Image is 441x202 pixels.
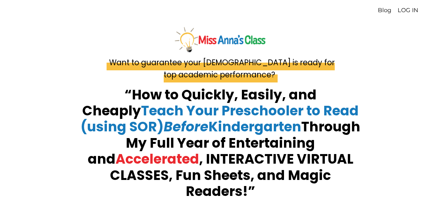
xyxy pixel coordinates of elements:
a: Blog [378,6,391,14]
span: Accelerated [116,150,199,168]
span: Want to guarantee your [DEMOGRAPHIC_DATA] is ready for top academic performance? [107,55,335,82]
a: LOG IN [398,7,418,14]
em: Before [164,117,208,136]
span: Teach Your Preschooler to Read (using SOR) Kindergarten [80,101,359,136]
strong: “How to Quickly, Easily, and Cheaply Through My Full Year of Entertaining and , INTERACTIVE VIRTU... [80,85,360,201]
